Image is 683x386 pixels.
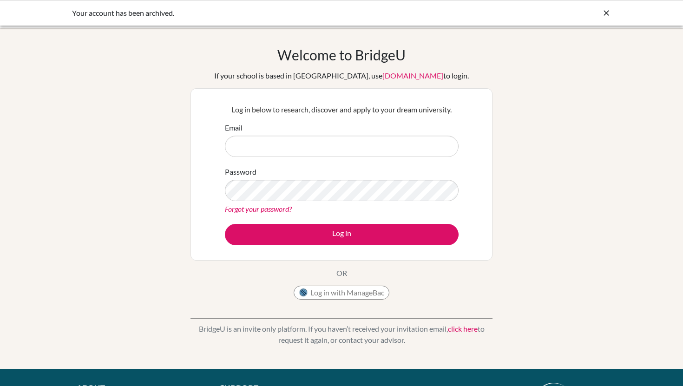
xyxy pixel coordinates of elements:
button: Log in with ManageBac [294,286,389,300]
label: Password [225,166,256,177]
p: OR [336,268,347,279]
a: click here [448,324,478,333]
div: If your school is based in [GEOGRAPHIC_DATA], use to login. [214,70,469,81]
h1: Welcome to BridgeU [277,46,406,63]
div: Your account has been archived. [72,7,472,19]
p: Log in below to research, discover and apply to your dream university. [225,104,459,115]
label: Email [225,122,243,133]
p: BridgeU is an invite only platform. If you haven’t received your invitation email, to request it ... [190,323,493,346]
a: [DOMAIN_NAME] [382,71,443,80]
button: Log in [225,224,459,245]
a: Forgot your password? [225,204,292,213]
